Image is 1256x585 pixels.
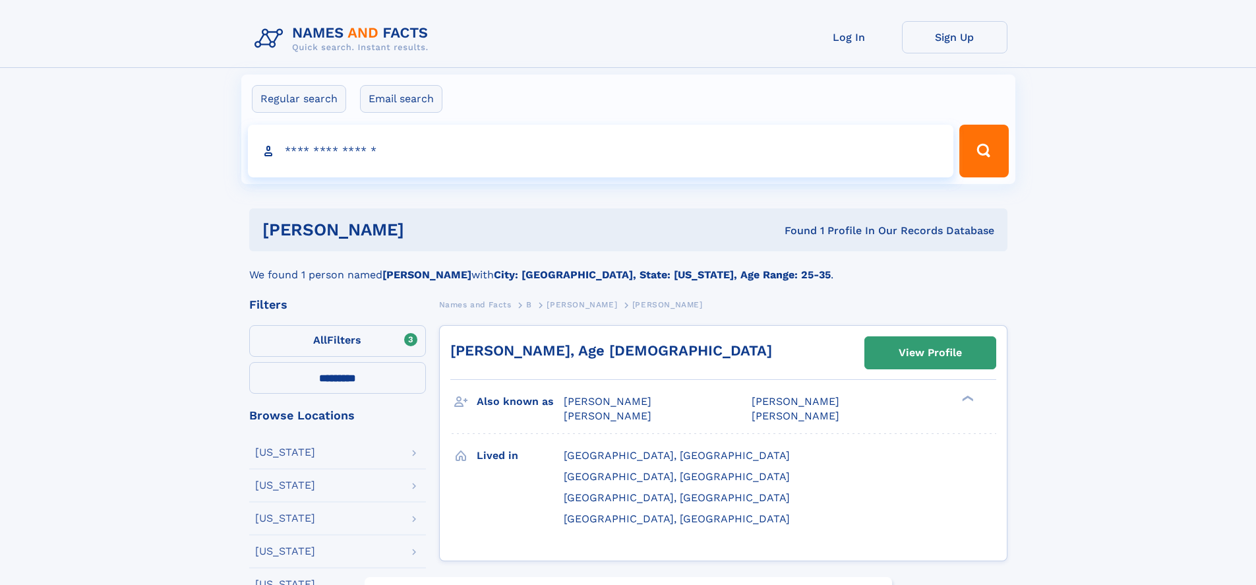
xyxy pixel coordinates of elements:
b: City: [GEOGRAPHIC_DATA], State: [US_STATE], Age Range: 25-35 [494,268,831,281]
a: B [526,296,532,313]
a: Sign Up [902,21,1007,53]
h3: Lived in [477,445,564,467]
span: [PERSON_NAME] [547,300,617,309]
div: [US_STATE] [255,513,315,524]
span: B [526,300,532,309]
span: [PERSON_NAME] [564,395,651,408]
span: [GEOGRAPHIC_DATA], [GEOGRAPHIC_DATA] [564,470,790,483]
a: [PERSON_NAME] [547,296,617,313]
input: search input [248,125,954,177]
span: [PERSON_NAME] [752,410,839,422]
button: Search Button [959,125,1008,177]
span: [GEOGRAPHIC_DATA], [GEOGRAPHIC_DATA] [564,449,790,462]
label: Email search [360,85,442,113]
a: Names and Facts [439,296,512,313]
span: [GEOGRAPHIC_DATA], [GEOGRAPHIC_DATA] [564,512,790,525]
h1: [PERSON_NAME] [262,222,595,238]
div: Found 1 Profile In Our Records Database [594,224,994,238]
span: [PERSON_NAME] [564,410,651,422]
div: View Profile [899,338,962,368]
span: All [313,334,327,346]
label: Filters [249,325,426,357]
div: We found 1 person named with . [249,251,1007,283]
div: Browse Locations [249,410,426,421]
span: [PERSON_NAME] [752,395,839,408]
div: [US_STATE] [255,480,315,491]
label: Regular search [252,85,346,113]
h3: Also known as [477,390,564,413]
b: [PERSON_NAME] [382,268,471,281]
span: [PERSON_NAME] [632,300,703,309]
div: Filters [249,299,426,311]
a: [PERSON_NAME], Age [DEMOGRAPHIC_DATA] [450,342,772,359]
img: Logo Names and Facts [249,21,439,57]
span: [GEOGRAPHIC_DATA], [GEOGRAPHIC_DATA] [564,491,790,504]
div: [US_STATE] [255,546,315,557]
div: ❯ [959,394,974,403]
a: Log In [796,21,902,53]
div: [US_STATE] [255,447,315,458]
a: View Profile [865,337,996,369]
